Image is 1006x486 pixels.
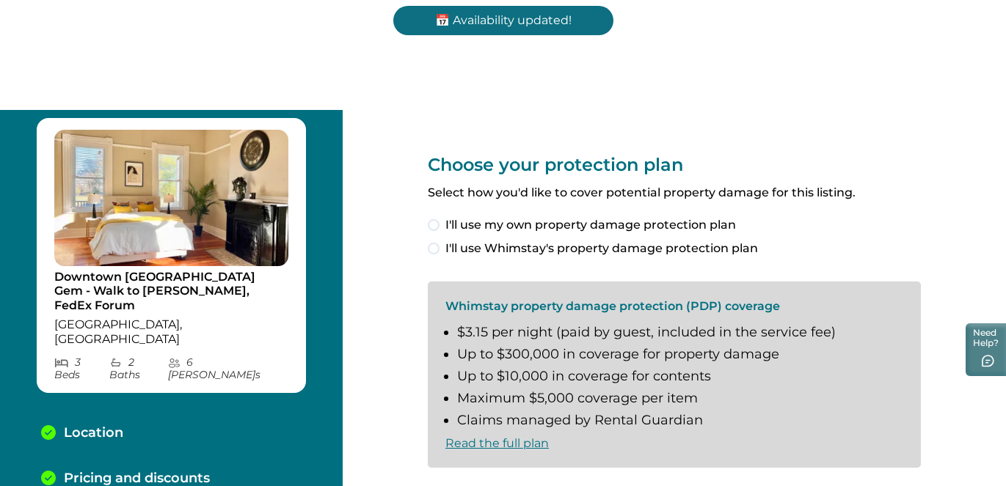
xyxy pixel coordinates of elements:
p: 📅 Availability updated! [393,6,613,35]
li: Up to $10,000 in coverage for contents [457,369,903,385]
span: I'll use my own property damage protection plan [445,216,736,234]
p: Location [64,425,123,441]
p: 3 Bed s [54,356,109,381]
p: Choose your protection plan [428,154,921,175]
li: Up to $300,000 in coverage for property damage [457,347,903,363]
p: Select how you'd like to cover potential property damage for this listing. [428,185,921,200]
p: [GEOGRAPHIC_DATA], [GEOGRAPHIC_DATA] [54,317,288,346]
p: 6 [PERSON_NAME] s [168,356,289,381]
li: Claims managed by Rental Guardian [457,413,903,429]
p: 2 Bath s [109,356,167,381]
p: Downtown [GEOGRAPHIC_DATA] Gem - Walk to [PERSON_NAME], FedEx Forum [54,270,288,313]
a: Read the full plan [445,436,549,450]
li: $3.15 per night (paid by guest, included in the service fee) [457,325,903,341]
span: I'll use Whimstay's property damage protection plan [445,240,758,257]
img: propertyImage_Downtown Memphis Gem - Walk to Beale, FedEx Forum [54,130,288,266]
li: Maximum $5,000 coverage per item [457,391,903,407]
p: Whimstay property damage protection (PDP) coverage [445,299,903,314]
